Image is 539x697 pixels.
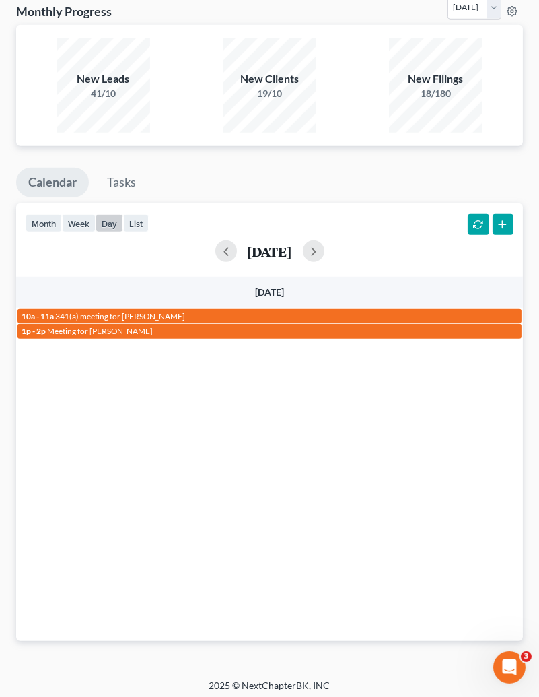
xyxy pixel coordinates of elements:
[389,71,483,87] div: New Filings
[389,87,483,100] div: 18/180
[255,286,284,298] span: [DATE]
[22,311,54,321] span: 10a - 11a
[248,244,292,259] h2: [DATE]
[493,651,526,684] iframe: Intercom live chat
[47,326,153,336] span: Meeting for [PERSON_NAME]
[521,651,532,662] span: 3
[62,214,96,232] button: week
[223,71,317,87] div: New Clients
[123,214,149,232] button: list
[57,71,151,87] div: New Leads
[16,168,89,197] a: Calendar
[16,3,112,20] h3: Monthly Progress
[96,214,123,232] button: day
[22,326,46,336] span: 1p - 2p
[95,168,148,197] a: Tasks
[55,311,185,321] span: 341(a) meeting for [PERSON_NAME]
[26,214,62,232] button: month
[223,87,317,100] div: 19/10
[57,87,151,100] div: 41/10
